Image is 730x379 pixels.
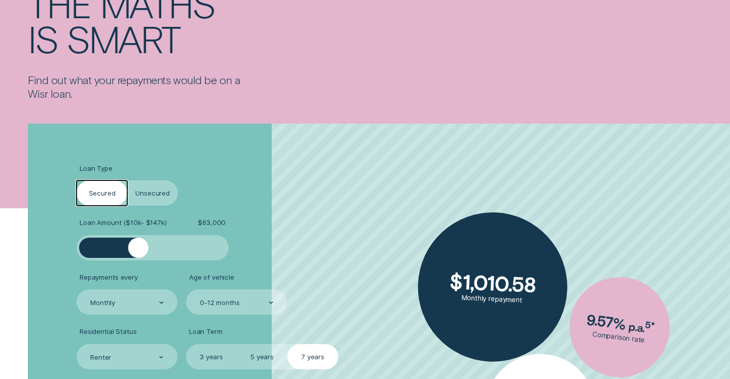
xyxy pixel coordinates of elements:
span: $ 63,000 [198,218,226,227]
label: 5 years [237,344,287,369]
span: Loan Type [80,164,113,173]
span: Loan Amount ( $10k - $147k ) [80,218,167,227]
span: Loan Term [189,327,223,336]
div: is [28,21,57,56]
span: Age of vehicle [189,273,234,282]
label: 3 years [186,344,237,369]
div: Monthly [90,298,115,307]
label: 7 years [287,344,338,369]
span: Repayments every [80,273,138,282]
label: Secured [77,180,127,206]
label: Unsecured [127,180,178,206]
span: Residential Status [80,327,137,336]
div: smart [66,21,180,56]
div: Renter [90,353,111,362]
p: Find out what your repayments would be on a Wisr loan. [28,73,247,100]
div: 0-12 months [200,298,240,307]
